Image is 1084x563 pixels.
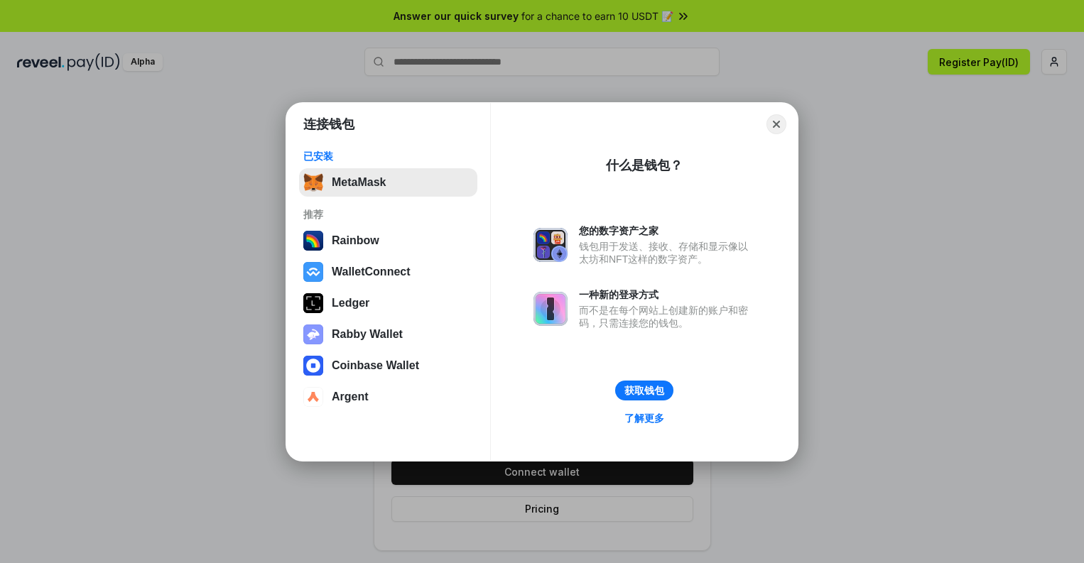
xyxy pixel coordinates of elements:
div: WalletConnect [332,266,411,278]
div: 您的数字资产之家 [579,224,755,237]
button: Rabby Wallet [299,320,477,349]
div: 已安装 [303,150,473,163]
h1: 连接钱包 [303,116,354,133]
img: svg+xml,%3Csvg%20width%3D%2228%22%20height%3D%2228%22%20viewBox%3D%220%200%2028%2028%22%20fill%3D... [303,356,323,376]
div: MetaMask [332,176,386,189]
button: Close [766,114,786,134]
div: Rabby Wallet [332,328,403,341]
a: 了解更多 [616,409,673,427]
div: 获取钱包 [624,384,664,397]
button: WalletConnect [299,258,477,286]
div: 了解更多 [624,412,664,425]
div: 而不是在每个网站上创建新的账户和密码，只需连接您的钱包。 [579,304,755,329]
img: svg+xml,%3Csvg%20width%3D%22120%22%20height%3D%22120%22%20viewBox%3D%220%200%20120%20120%22%20fil... [303,231,323,251]
div: 钱包用于发送、接收、存储和显示像以太坊和NFT这样的数字资产。 [579,240,755,266]
button: Argent [299,383,477,411]
div: Argent [332,390,369,403]
img: svg+xml,%3Csvg%20fill%3D%22none%22%20height%3D%2233%22%20viewBox%3D%220%200%2035%2033%22%20width%... [303,173,323,192]
button: 获取钱包 [615,381,673,400]
div: Rainbow [332,234,379,247]
img: svg+xml,%3Csvg%20width%3D%2228%22%20height%3D%2228%22%20viewBox%3D%220%200%2028%2028%22%20fill%3D... [303,387,323,407]
button: Rainbow [299,226,477,255]
div: Coinbase Wallet [332,359,419,372]
button: MetaMask [299,168,477,197]
img: svg+xml,%3Csvg%20width%3D%2228%22%20height%3D%2228%22%20viewBox%3D%220%200%2028%2028%22%20fill%3D... [303,262,323,282]
img: svg+xml,%3Csvg%20xmlns%3D%22http%3A%2F%2Fwww.w3.org%2F2000%2Fsvg%22%20fill%3D%22none%22%20viewBox... [303,324,323,344]
div: 一种新的登录方式 [579,288,755,301]
div: 推荐 [303,208,473,221]
button: Ledger [299,289,477,317]
img: svg+xml,%3Csvg%20xmlns%3D%22http%3A%2F%2Fwww.w3.org%2F2000%2Fsvg%22%20fill%3D%22none%22%20viewBox... [533,228,568,262]
button: Coinbase Wallet [299,351,477,380]
img: svg+xml,%3Csvg%20xmlns%3D%22http%3A%2F%2Fwww.w3.org%2F2000%2Fsvg%22%20width%3D%2228%22%20height%3... [303,293,323,313]
div: Ledger [332,297,369,310]
img: svg+xml,%3Csvg%20xmlns%3D%22http%3A%2F%2Fwww.w3.org%2F2000%2Fsvg%22%20fill%3D%22none%22%20viewBox... [533,292,568,326]
div: 什么是钱包？ [606,157,683,174]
